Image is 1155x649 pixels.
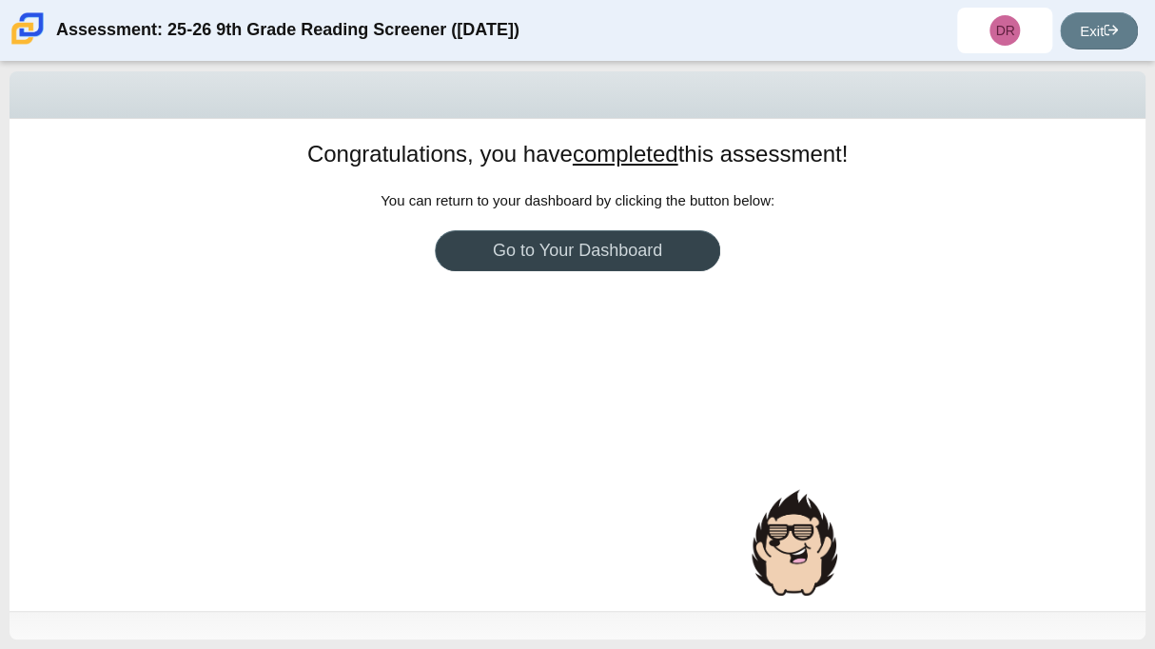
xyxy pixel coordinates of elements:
a: Exit [1060,12,1138,49]
span: DR [995,24,1014,37]
img: Carmen School of Science & Technology [8,9,48,49]
span: You can return to your dashboard by clicking the button below: [381,192,774,208]
a: Go to Your Dashboard [435,230,720,271]
u: completed [573,141,678,167]
a: Carmen School of Science & Technology [8,35,48,51]
div: Assessment: 25-26 9th Grade Reading Screener ([DATE]) [56,8,519,53]
h1: Congratulations, you have this assessment! [307,138,848,170]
